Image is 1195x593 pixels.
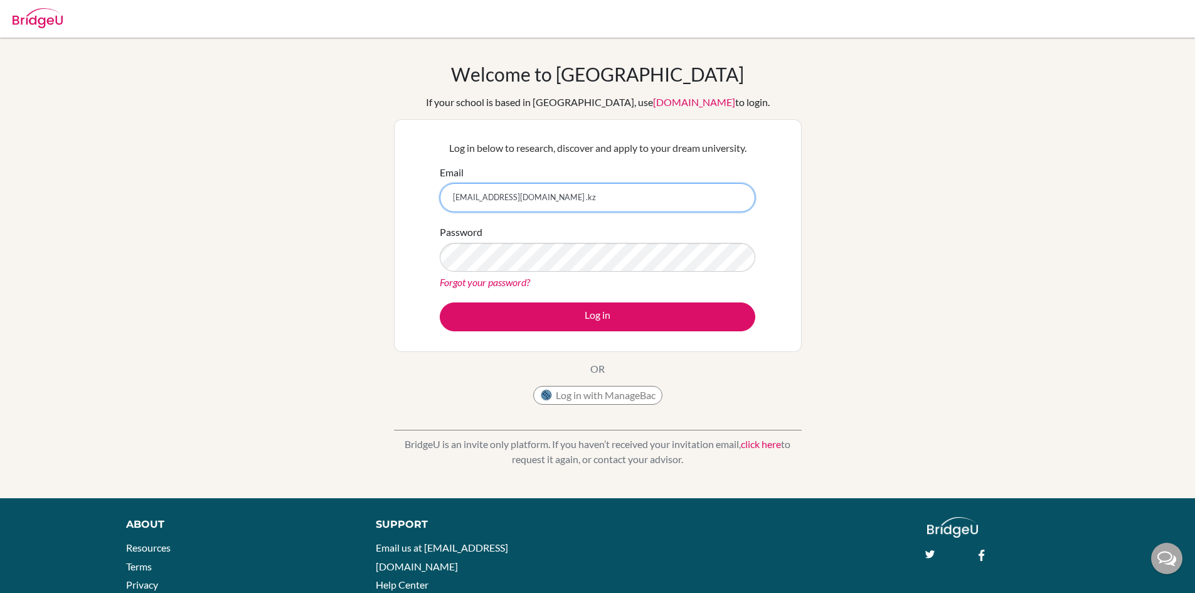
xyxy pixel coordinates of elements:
a: Email us at [EMAIL_ADDRESS][DOMAIN_NAME] [376,542,508,572]
p: BridgeU is an invite only platform. If you haven’t received your invitation email, to request it ... [394,437,802,467]
a: Forgot your password? [440,276,530,288]
a: Resources [126,542,171,553]
button: Log in with ManageBac [533,386,662,405]
a: Privacy [126,579,158,590]
a: [DOMAIN_NAME] [653,96,735,108]
p: Log in below to research, discover and apply to your dream university. [440,141,755,156]
h1: Welcome to [GEOGRAPHIC_DATA] [451,63,744,85]
span: Помощь [26,9,73,20]
div: About [126,517,348,532]
img: Bridge-U [13,8,63,28]
img: logo_white@2x-f4f0deed5e89b7ecb1c2cc34c3e3d731f90f0f143d5ea2071677605dd97b5244.png [927,517,978,538]
button: Log in [440,302,755,331]
div: Support [376,517,583,532]
a: Terms [126,560,152,572]
a: Help Center [376,579,428,590]
label: Password [440,225,482,240]
p: OR [590,361,605,377]
div: If your school is based in [GEOGRAPHIC_DATA], use to login. [426,95,770,110]
label: Email [440,165,464,180]
a: click here [741,438,781,450]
